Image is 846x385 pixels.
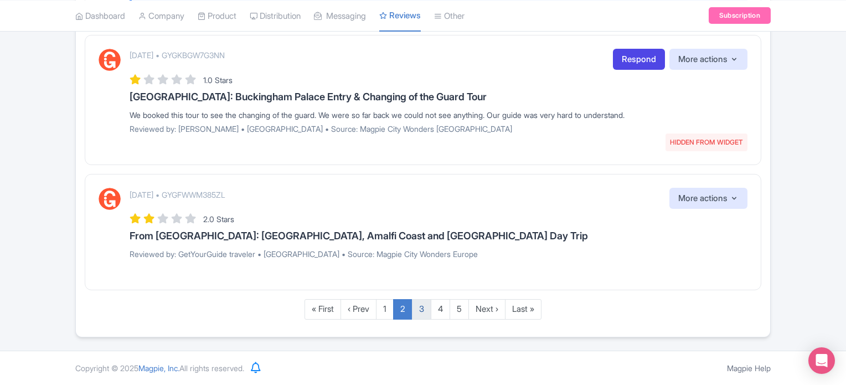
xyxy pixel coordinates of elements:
div: Open Intercom Messenger [808,347,835,374]
a: Magpie Help [727,363,771,373]
h3: From [GEOGRAPHIC_DATA]: [GEOGRAPHIC_DATA], Amalfi Coast and [GEOGRAPHIC_DATA] Day Trip [130,230,747,242]
a: Company [138,1,184,31]
button: More actions [669,188,747,209]
a: 3 [412,299,431,320]
a: Subscription [709,7,771,24]
img: GetYourGuide Logo [99,49,121,71]
h3: [GEOGRAPHIC_DATA]: Buckingham Palace Entry & Changing of the Guard Tour [130,91,747,102]
button: More actions [669,49,747,70]
a: « First [305,299,341,320]
div: We booked this tour to see the changing of the guard. We were so far back we could not see anythi... [130,109,747,121]
a: ‹ Prev [341,299,376,320]
a: Last » [505,299,541,320]
span: Magpie, Inc. [138,363,179,373]
a: Messaging [314,1,366,31]
a: Distribution [250,1,301,31]
span: 1.0 Stars [203,75,233,85]
a: 1 [376,299,394,320]
a: 5 [450,299,469,320]
a: Dashboard [75,1,125,31]
a: Product [198,1,236,31]
a: 4 [431,299,450,320]
a: 2 [393,299,412,320]
div: Copyright © 2025 All rights reserved. [69,362,251,374]
p: [DATE] • GYGKBGW7G3NN [130,49,225,61]
p: [DATE] • GYGFWWM385ZL [130,189,225,201]
span: HIDDEN FROM WIDGET [666,134,747,151]
p: Reviewed by: [PERSON_NAME] • [GEOGRAPHIC_DATA] • Source: Magpie City Wonders [GEOGRAPHIC_DATA] [130,123,747,135]
img: GetYourGuide Logo [99,188,121,210]
p: Reviewed by: GetYourGuide traveler • [GEOGRAPHIC_DATA] • Source: Magpie City Wonders Europe [130,248,747,260]
a: Respond [613,49,665,70]
span: 2.0 Stars [203,214,234,224]
a: Next › [468,299,505,320]
a: Other [434,1,465,31]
